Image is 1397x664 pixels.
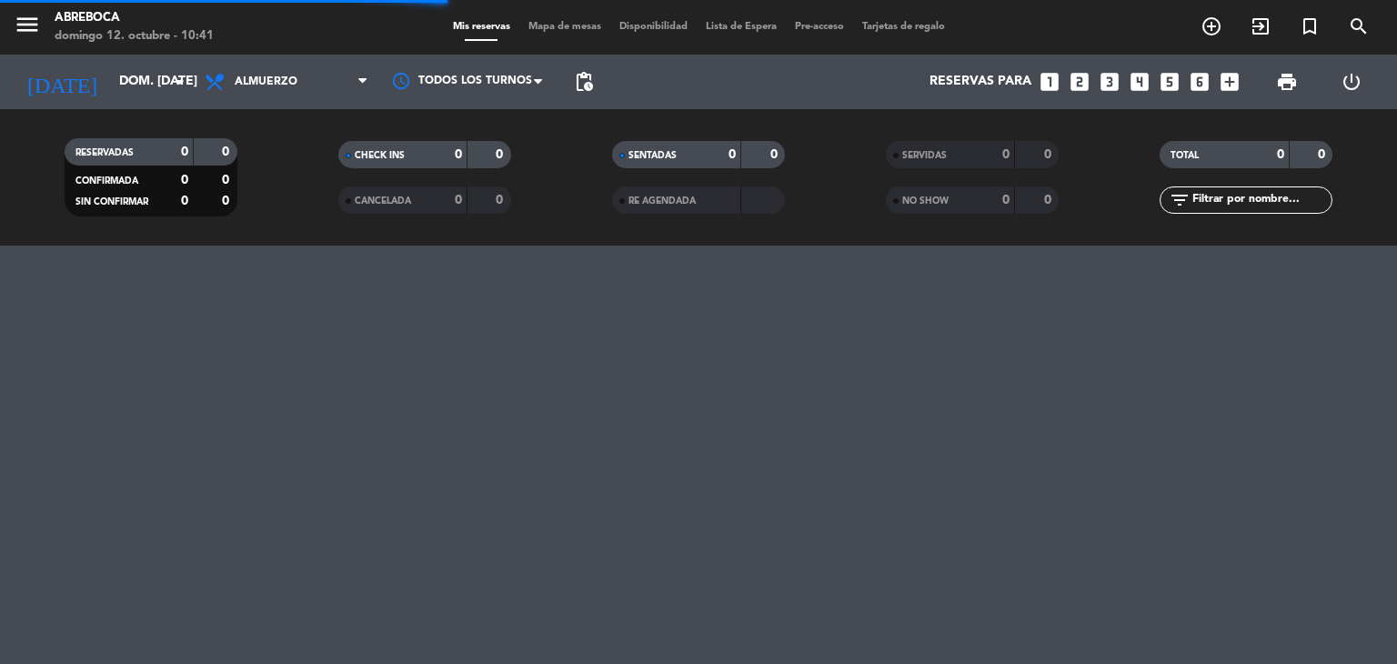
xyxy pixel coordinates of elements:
span: SENTADAS [628,151,677,160]
span: Almuerzo [235,75,297,88]
strong: 0 [496,148,507,161]
span: Disponibilidad [610,22,697,32]
i: looks_two [1068,70,1091,94]
strong: 0 [222,174,233,186]
i: add_box [1218,70,1241,94]
span: SIN CONFIRMAR [75,197,148,206]
span: RE AGENDADA [628,196,696,206]
i: arrow_drop_down [169,71,191,93]
span: NO SHOW [902,196,949,206]
span: print [1276,71,1298,93]
span: RESERVADAS [75,148,134,157]
div: ABREBOCA [55,9,214,27]
strong: 0 [222,195,233,207]
i: looks_one [1038,70,1061,94]
i: menu [14,11,41,38]
strong: 0 [1002,194,1010,206]
i: looks_5 [1158,70,1181,94]
i: exit_to_app [1250,15,1271,37]
strong: 0 [181,174,188,186]
i: add_circle_outline [1201,15,1222,37]
strong: 0 [1002,148,1010,161]
strong: 0 [1044,194,1055,206]
strong: 0 [222,146,233,158]
span: Mapa de mesas [519,22,610,32]
strong: 0 [729,148,736,161]
strong: 0 [1277,148,1284,161]
span: Tarjetas de regalo [853,22,954,32]
span: CHECK INS [355,151,405,160]
div: domingo 12. octubre - 10:41 [55,27,214,45]
span: SERVIDAS [902,151,947,160]
strong: 0 [770,148,781,161]
span: Reservas para [930,75,1031,89]
i: looks_6 [1188,70,1211,94]
button: menu [14,11,41,45]
i: looks_3 [1098,70,1121,94]
strong: 0 [181,195,188,207]
span: Lista de Espera [697,22,786,32]
strong: 0 [181,146,188,158]
span: Pre-acceso [786,22,853,32]
span: CANCELADA [355,196,411,206]
span: TOTAL [1171,151,1199,160]
div: LOG OUT [1319,55,1383,109]
strong: 0 [496,194,507,206]
i: filter_list [1169,189,1191,211]
i: looks_4 [1128,70,1151,94]
input: Filtrar por nombre... [1191,190,1332,210]
strong: 0 [1318,148,1329,161]
strong: 0 [455,148,462,161]
i: power_settings_new [1341,71,1362,93]
span: CONFIRMADA [75,176,138,186]
span: Mis reservas [444,22,519,32]
i: turned_in_not [1299,15,1321,37]
i: [DATE] [14,62,110,102]
span: pending_actions [573,71,595,93]
i: search [1348,15,1370,37]
strong: 0 [1044,148,1055,161]
strong: 0 [455,194,462,206]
